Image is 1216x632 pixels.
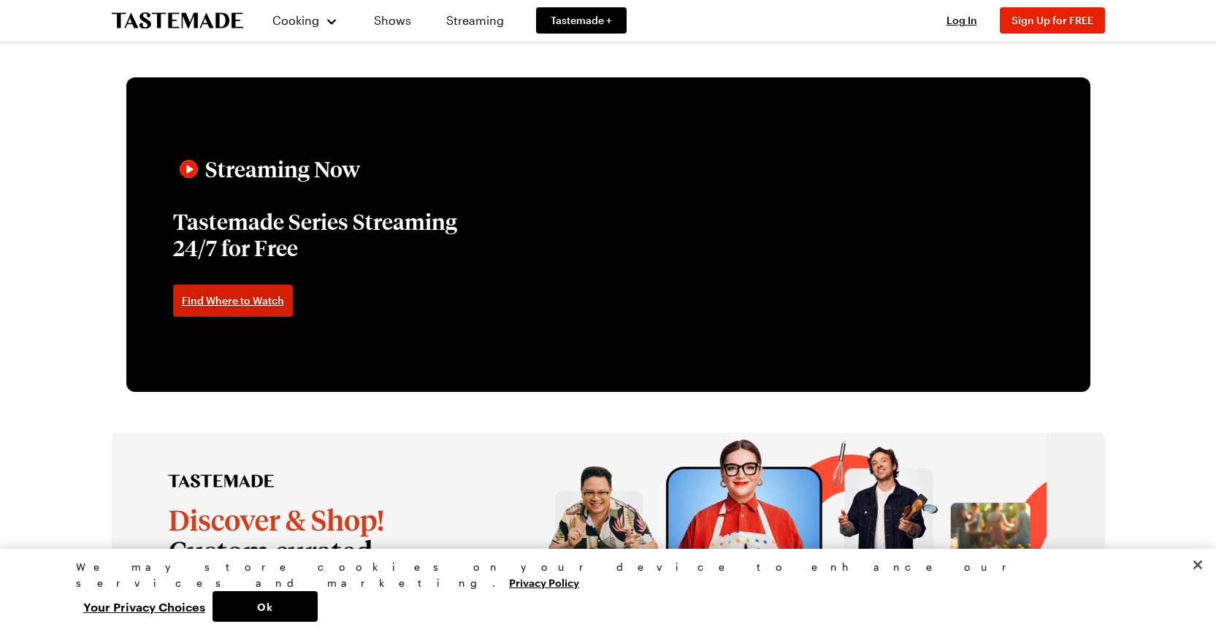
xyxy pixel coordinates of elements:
[947,14,977,26] span: Log In
[213,591,318,622] button: Ok
[76,559,1128,591] div: We may store cookies on your device to enhance our services and marketing.
[1012,14,1093,26] span: Sign Up for FREE
[76,591,213,622] button: Your Privacy Choices
[608,112,1044,357] video-js: Video Player
[272,3,339,38] button: Cooking
[536,7,627,34] a: Tastemade +
[933,13,991,28] button: Log In
[173,285,293,317] a: Find Where to Watch
[551,13,612,28] span: Tastemade +
[1182,549,1214,581] button: Close
[182,293,284,308] span: Find Where to Watch
[272,13,319,27] span: Cooking
[76,559,1128,622] div: Privacy
[205,156,360,182] h2: Streaming Now
[509,575,579,589] a: More information about your privacy, opens in a new tab
[112,12,243,29] a: To Tastemade Home Page
[1000,7,1105,34] button: Sign Up for FREE
[173,209,465,261] h2: Tastemade Series Streaming 24/7 for Free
